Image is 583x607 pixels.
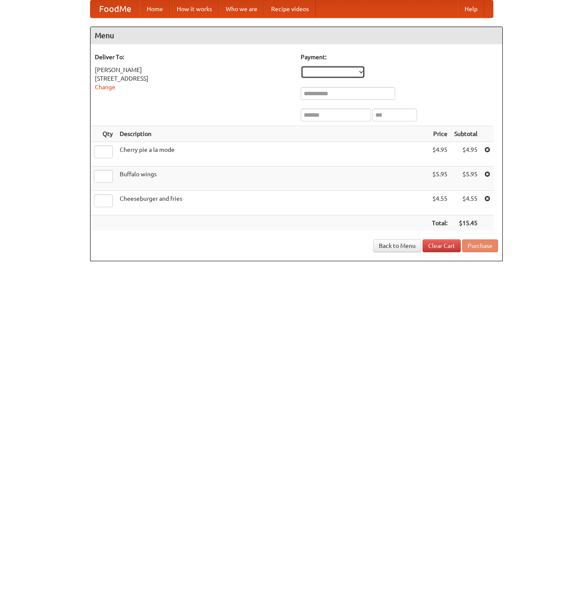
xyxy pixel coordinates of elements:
[451,215,481,231] th: $15.45
[429,166,451,191] td: $5.95
[429,191,451,215] td: $4.55
[451,126,481,142] th: Subtotal
[423,239,461,252] a: Clear Cart
[91,126,116,142] th: Qty
[301,53,498,61] h5: Payment:
[429,215,451,231] th: Total:
[95,74,292,83] div: [STREET_ADDRESS]
[95,84,115,91] a: Change
[91,0,140,18] a: FoodMe
[429,126,451,142] th: Price
[116,166,429,191] td: Buffalo wings
[458,0,484,18] a: Help
[170,0,219,18] a: How it works
[451,142,481,166] td: $4.95
[429,142,451,166] td: $4.95
[95,66,292,74] div: [PERSON_NAME]
[116,126,429,142] th: Description
[91,27,502,44] h4: Menu
[95,53,292,61] h5: Deliver To:
[219,0,264,18] a: Who we are
[451,191,481,215] td: $4.55
[140,0,170,18] a: Home
[116,142,429,166] td: Cherry pie a la mode
[462,239,498,252] button: Purchase
[373,239,421,252] a: Back to Menu
[451,166,481,191] td: $5.95
[264,0,316,18] a: Recipe videos
[116,191,429,215] td: Cheeseburger and fries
